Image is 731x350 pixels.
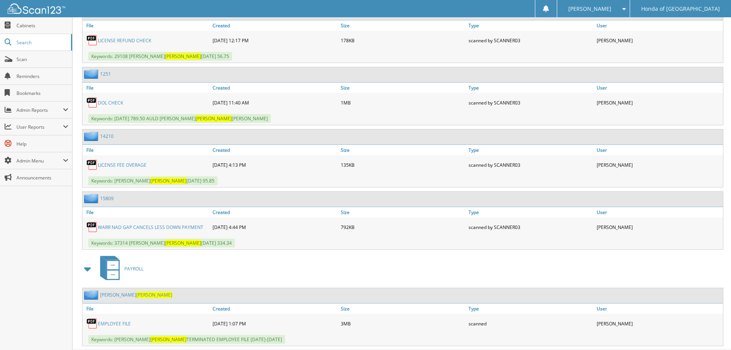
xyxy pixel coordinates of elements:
a: File [83,207,211,217]
span: [PERSON_NAME] [150,177,186,184]
span: Reminders [17,73,68,80]
span: Admin Menu [17,158,63,164]
a: Type [467,207,595,217]
a: Created [211,207,339,217]
img: PDF.png [86,35,98,46]
a: Size [339,145,467,155]
a: Type [467,145,595,155]
a: File [83,304,211,314]
a: Type [467,20,595,31]
div: [DATE] 12:17 PM [211,33,339,48]
img: PDF.png [86,318,98,329]
div: 792KB [339,219,467,235]
div: 1MB [339,95,467,110]
a: User [595,20,723,31]
a: Created [211,20,339,31]
iframe: Chat Widget [693,313,731,350]
img: folder2.png [84,290,100,300]
div: [PERSON_NAME] [595,219,723,235]
span: Bookmarks [17,90,68,96]
a: 1251 [100,71,111,77]
a: EMPLOYEE FILE [98,320,131,327]
span: Keywords: 37314 [PERSON_NAME] [DATE] 334.34 [88,239,235,247]
span: [PERSON_NAME] [196,115,232,122]
a: File [83,83,211,93]
a: DOL CHECK [98,100,123,106]
span: [PERSON_NAME] [165,240,201,246]
div: [DATE] 11:40 AM [211,95,339,110]
a: Type [467,83,595,93]
span: Announcements [17,174,68,181]
img: folder2.png [84,131,100,141]
a: Created [211,304,339,314]
span: Cabinets [17,22,68,29]
img: folder2.png [84,69,100,79]
div: scanned by SCANNER03 [467,157,595,173]
span: Keywords: [PERSON_NAME] [DATE] 95.85 [88,176,218,185]
div: scanned by SCANNER03 [467,33,595,48]
span: Honda of [GEOGRAPHIC_DATA] [641,7,720,11]
a: 14210 [100,133,114,139]
div: scanned by SCANNER03 [467,95,595,110]
div: 135KB [339,157,467,173]
a: File [83,20,211,31]
span: Keywords: [DATE] 789.50 AULD [PERSON_NAME] [PERSON_NAME] [88,114,271,123]
a: Created [211,145,339,155]
a: 15809 [100,195,114,202]
img: PDF.png [86,159,98,171]
a: LICENSE REFUND CHECK [98,37,151,44]
span: [PERSON_NAME] [150,336,186,343]
span: Help [17,141,68,147]
div: scanned by SCANNER03 [467,219,595,235]
a: WARR NAD GAP CANCELS LESS DOWN PAYMENT [98,224,203,231]
span: User Reports [17,124,63,130]
div: [DATE] 1:07 PM [211,316,339,331]
a: Size [339,304,467,314]
img: scan123-logo-white.svg [8,3,65,14]
a: Created [211,83,339,93]
span: Search [17,39,67,46]
span: Keywords: 29108 [PERSON_NAME] [DATE] 56.75 [88,52,232,61]
span: PAYROLL [124,265,144,272]
a: User [595,83,723,93]
div: 178KB [339,33,467,48]
span: Keywords: [PERSON_NAME] TERMINATED EMPLOYEE FILE [DATE]-[DATE] [88,335,285,344]
a: Size [339,20,467,31]
a: User [595,145,723,155]
a: Size [339,83,467,93]
a: File [83,145,211,155]
div: scanned [467,316,595,331]
div: [PERSON_NAME] [595,95,723,110]
div: [PERSON_NAME] [595,157,723,173]
span: Admin Reports [17,107,63,113]
div: [DATE] 4:13 PM [211,157,339,173]
a: LICENSE FEE OVERAGE [98,162,147,168]
img: PDF.png [86,97,98,108]
a: User [595,304,723,314]
a: [PERSON_NAME][PERSON_NAME] [100,292,172,298]
div: [PERSON_NAME] [595,33,723,48]
img: folder2.png [84,194,100,203]
img: PDF.png [86,221,98,233]
span: [PERSON_NAME] [136,292,172,298]
a: Size [339,207,467,217]
div: [PERSON_NAME] [595,316,723,331]
span: Scan [17,56,68,63]
a: Type [467,304,595,314]
div: 3MB [339,316,467,331]
a: User [595,207,723,217]
div: [DATE] 4:44 PM [211,219,339,235]
a: PAYROLL [96,254,144,284]
span: [PERSON_NAME] [568,7,611,11]
span: [PERSON_NAME] [165,53,201,60]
